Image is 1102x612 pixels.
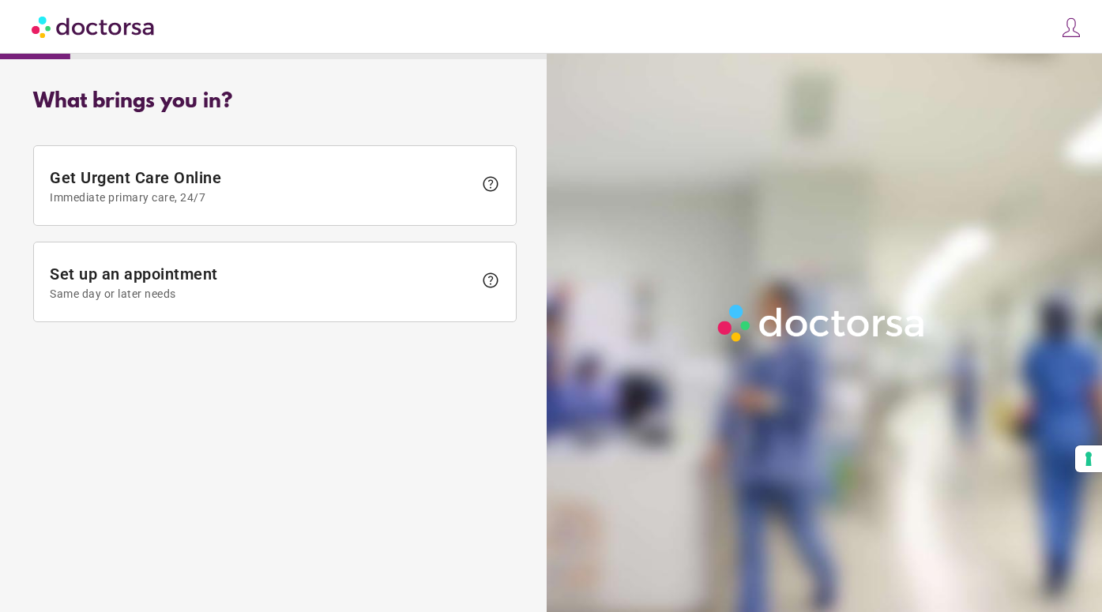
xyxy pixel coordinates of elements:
button: Your consent preferences for tracking technologies [1075,445,1102,472]
span: Set up an appointment [50,265,473,300]
img: icons8-customer-100.png [1060,17,1082,39]
img: Logo-Doctorsa-trans-White-partial-flat.png [712,298,932,347]
span: Immediate primary care, 24/7 [50,191,473,204]
img: Doctorsa.com [32,9,156,44]
span: Get Urgent Care Online [50,168,473,204]
span: Same day or later needs [50,287,473,300]
span: help [481,175,500,193]
div: What brings you in? [33,90,517,114]
span: help [481,271,500,290]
